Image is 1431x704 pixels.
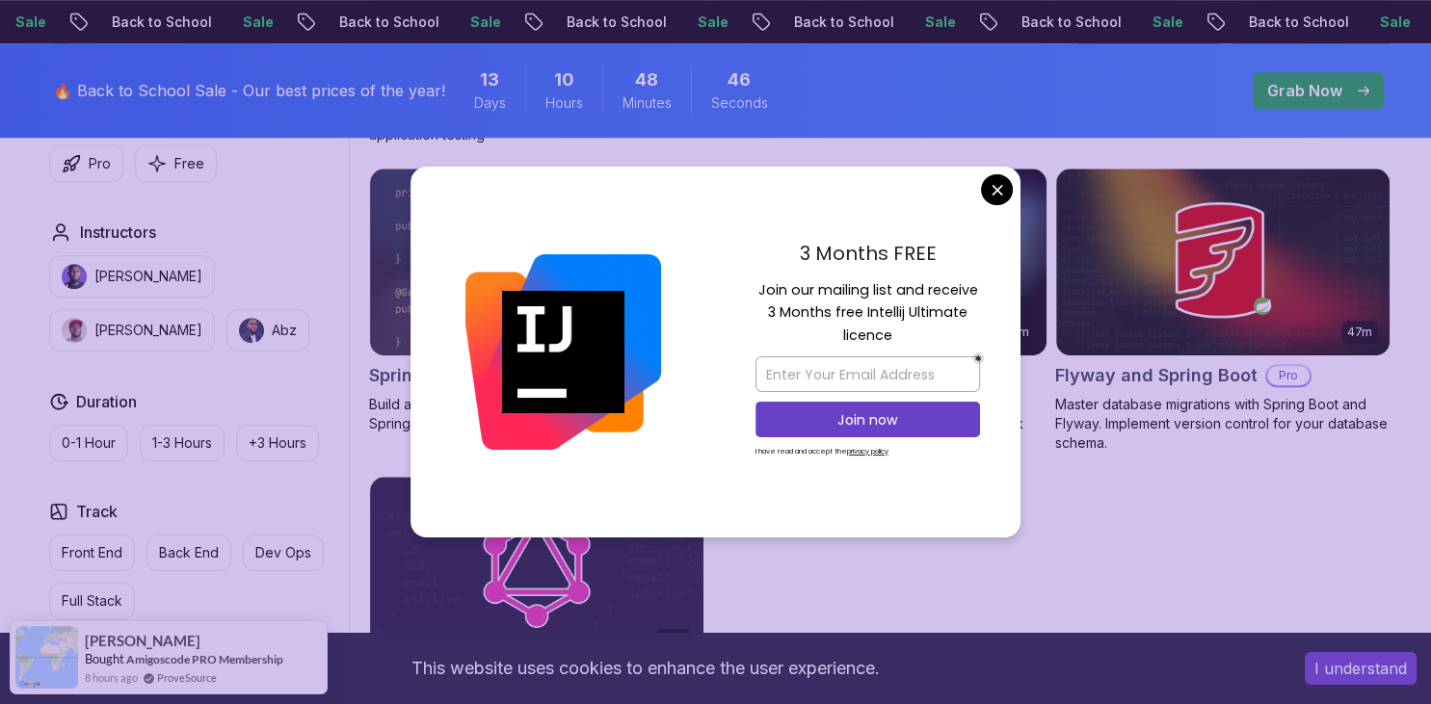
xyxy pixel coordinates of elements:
span: 8 hours ago [85,669,138,686]
img: instructor img [62,264,87,289]
span: 48 Minutes [635,66,658,93]
span: Days [474,93,506,113]
div: This website uses cookies to enhance the user experience. [14,647,1276,690]
a: ProveSource [157,669,217,686]
button: instructor img[PERSON_NAME] [49,255,215,298]
p: [PERSON_NAME] [94,321,202,340]
p: 47m [1347,325,1372,340]
p: Full Stack [62,591,122,611]
h2: Spring Boot Product API [369,362,573,389]
h2: Flyway and Spring Boot [1055,362,1258,389]
p: Master database migrations with Spring Boot and Flyway. Implement version control for your databa... [1055,395,1391,453]
button: Pro [49,144,123,182]
p: Grab Now [1267,79,1342,102]
p: Back to School [93,13,224,32]
span: Hours [545,93,583,113]
p: Dev Ops [255,543,311,562]
button: Back End [146,535,231,571]
p: Sale [224,13,285,32]
p: Back End [159,543,219,562]
p: Build a fully functional Product API from scratch with Spring Boot. [369,395,704,433]
h2: Duration [76,390,137,413]
p: Pro [1267,366,1310,385]
button: Front End [49,535,135,571]
p: 1-3 Hours [152,433,212,453]
p: Sale [451,13,513,32]
a: Flyway and Spring Boot card47mFlyway and Spring BootProMaster database migrations with Spring Boo... [1055,168,1391,453]
p: Back to School [547,13,678,32]
p: Sale [1133,13,1195,32]
p: Sale [906,13,967,32]
button: 1-3 Hours [140,425,225,461]
p: Sale [678,13,740,32]
span: 46 Seconds [728,66,751,93]
img: Spring Boot Product API card [370,169,703,355]
span: Seconds [711,93,768,113]
p: Sale [1361,13,1422,32]
p: +3 Hours [249,433,306,453]
img: instructor img [62,318,87,343]
button: Accept cookies [1305,652,1417,685]
p: 🔥 Back to School Sale - Our best prices of the year! [53,79,445,102]
p: Free [174,154,204,173]
span: 10 Hours [554,66,574,93]
button: +3 Hours [236,425,319,461]
p: 0-1 Hour [62,433,116,453]
button: instructor img[PERSON_NAME] [49,309,215,352]
span: Bought [85,651,124,666]
button: Free [135,144,217,182]
p: Abz [272,321,297,340]
h2: Track [76,500,118,523]
p: Back to School [1230,13,1361,32]
a: Amigoscode PRO Membership [126,652,283,666]
img: provesource social proof notification image [15,626,78,689]
p: Pro [89,154,111,173]
p: Back to School [320,13,451,32]
span: [PERSON_NAME] [85,633,200,649]
p: [PERSON_NAME] [94,267,202,286]
a: Spring Boot Product API card2.09hSpring Boot Product APIProBuild a fully functional Product API f... [369,168,704,433]
p: Back to School [1002,13,1133,32]
span: 13 Days [480,66,499,93]
span: Minutes [623,93,672,113]
img: Flyway and Spring Boot card [1056,169,1390,355]
h2: Instructors [80,221,156,244]
button: Dev Ops [243,535,324,571]
p: Front End [62,543,122,562]
button: instructor imgAbz [226,309,309,352]
button: 0-1 Hour [49,425,128,461]
p: Back to School [775,13,906,32]
img: Spring for GraphQL card [370,477,703,664]
button: Full Stack [49,583,135,619]
img: instructor img [239,318,264,343]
